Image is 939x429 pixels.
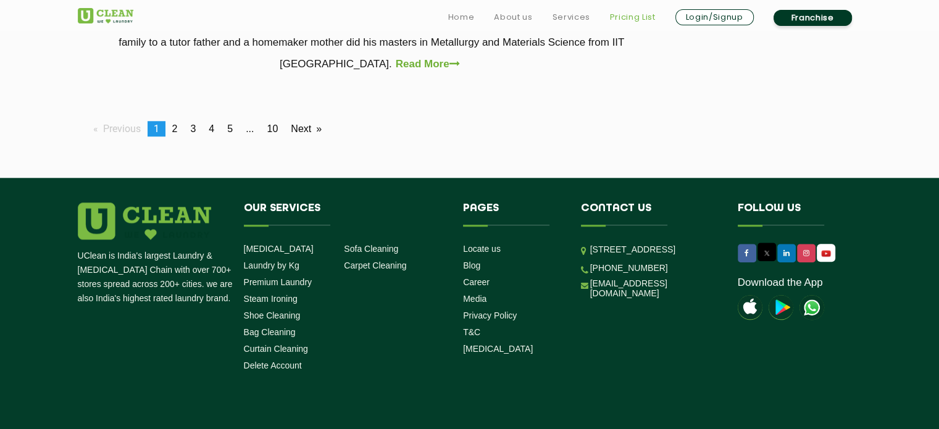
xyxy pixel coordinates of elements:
a: Bag Cleaning [244,327,296,337]
a: [PHONE_NUMBER] [590,263,668,273]
a: [EMAIL_ADDRESS][DOMAIN_NAME] [590,278,719,298]
span: Previous [103,123,141,135]
a: Shoe Cleaning [244,310,301,320]
a: About us [494,10,532,25]
span: 5 [227,123,233,134]
h4: Our Services [244,202,445,226]
span: 10 [267,123,278,134]
span: 3 [190,123,196,134]
img: playstoreicon.png [769,295,793,320]
a: Delete Account [244,360,302,370]
a: Next page [285,122,328,136]
a: Download the App [738,277,823,289]
a: Career [463,277,490,287]
a: Services [552,10,590,25]
img: apple-icon.png [738,295,762,320]
img: UClean Laundry and Dry Cleaning [799,295,824,320]
a: Franchise [774,10,852,26]
a: T&C [463,327,480,337]
img: UClean Laundry and Dry Cleaning [818,247,834,260]
a: Locate us [463,244,501,254]
a: Pricing List [610,10,656,25]
span: 2 [172,123,178,134]
a: Curtain Cleaning [244,344,308,354]
a: Carpet Cleaning [344,260,406,270]
span: 4 [209,123,214,134]
span: ... [246,123,254,134]
p: UClean is India's largest Laundry & [MEDICAL_DATA] Chain with over 700+ stores spread across 200+... [78,249,235,306]
a: Blog [463,260,480,270]
a: [MEDICAL_DATA] [244,244,314,254]
a: Media [463,294,486,304]
a: Steam Ironing [244,294,298,304]
p: [STREET_ADDRESS] [590,243,719,257]
h4: Contact us [581,202,719,226]
img: logo.png [78,202,211,239]
a: Home [448,10,475,25]
a: Privacy Policy [463,310,517,320]
a: [MEDICAL_DATA] [463,344,533,354]
h4: Pages [463,202,562,226]
a: Login/Signup [675,9,754,25]
a: Read More [396,53,464,75]
ul: Pagination [87,121,329,136]
nav: Page navigation example [87,109,853,159]
span: 1 [154,123,159,135]
img: UClean Laundry and Dry Cleaning [78,8,133,23]
a: Sofa Cleaning [344,244,398,254]
h4: Follow us [738,202,846,226]
a: Laundry by Kg [244,260,299,270]
a: Premium Laundry [244,277,312,287]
